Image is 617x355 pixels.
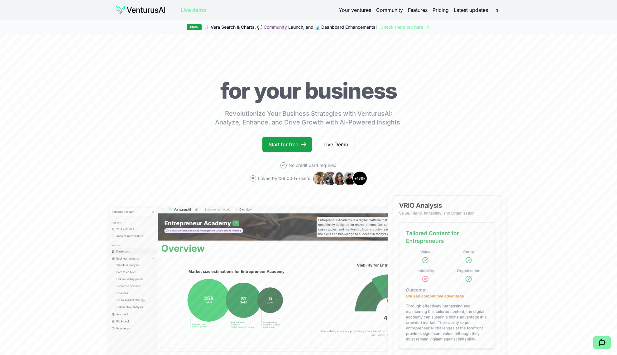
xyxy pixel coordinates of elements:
[492,5,502,15] span: s
[313,171,328,186] img: Avatar 1
[493,6,502,14] button: s
[323,171,337,186] img: Avatar 2
[181,6,206,14] a: Live demo
[408,6,428,14] a: Features
[187,24,202,30] div: New
[204,24,377,30] span: ✨ Vera Search & Charts, 💬 Launch, and 📊 Dashboard Enhancements!
[115,5,166,15] img: logo
[376,6,403,14] a: Community
[339,6,371,14] a: Your ventures
[380,24,431,30] a: Check them out here
[454,6,488,14] a: Latest updates
[342,171,357,186] img: Avatar 4
[332,171,347,186] img: Avatar 3
[317,137,355,152] a: Live Demo
[433,6,449,14] a: Pricing
[262,137,312,152] a: Start for free
[264,24,287,30] a: Community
